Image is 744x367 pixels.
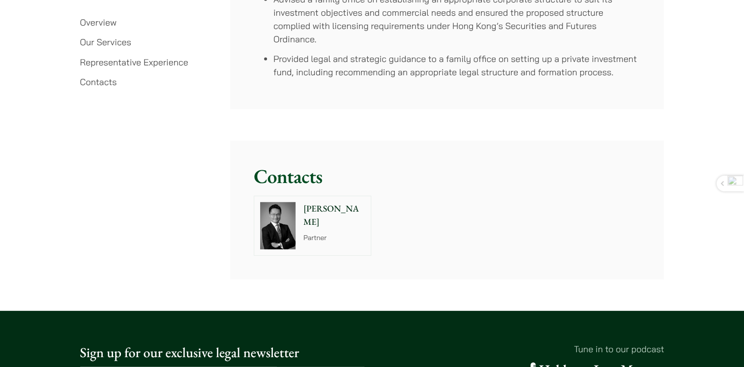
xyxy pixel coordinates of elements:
a: Representative Experience [80,57,188,68]
p: Partner [303,233,365,243]
p: [PERSON_NAME] [303,202,365,229]
a: Our Services [80,36,131,48]
p: Sign up for our exclusive legal newsletter [80,342,364,363]
li: Provided legal and strategic guidance to a family office on setting up a private investment fund,... [273,52,640,79]
a: Overview [80,17,117,28]
a: [PERSON_NAME] Partner [254,196,372,256]
p: Tune in to our podcast [380,342,664,356]
a: Contacts [80,76,117,88]
h2: Contacts [254,164,640,188]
